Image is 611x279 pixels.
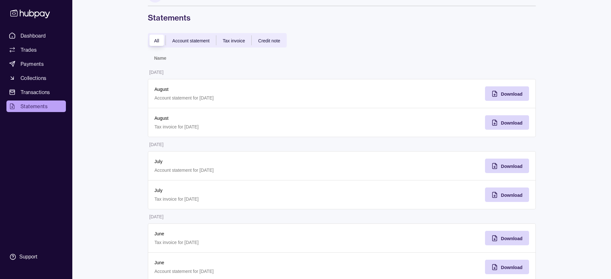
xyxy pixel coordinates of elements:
a: Transactions [6,86,66,98]
p: June [155,259,336,266]
p: Tax invoice for [DATE] [155,123,336,130]
div: Support [19,253,37,260]
p: [DATE] [149,142,164,147]
span: Download [501,92,523,97]
a: Collections [6,72,66,84]
button: Download [485,86,529,101]
p: Tax invoice for [DATE] [155,239,336,246]
p: August [155,115,336,122]
span: Download [501,120,523,126]
p: July [155,187,336,194]
span: Transactions [21,88,50,96]
p: Account statement for [DATE] [155,167,336,174]
a: Statements [6,100,66,112]
p: Account statement for [DATE] [155,94,336,101]
span: Download [501,164,523,169]
p: Name [154,56,166,61]
p: June [155,230,336,237]
p: Tax invoice for [DATE] [155,196,336,203]
p: July [155,158,336,165]
button: Download [485,115,529,130]
span: Collections [21,74,46,82]
span: Download [501,265,523,270]
p: August [155,86,336,93]
span: Download [501,193,523,198]
span: Payments [21,60,44,68]
a: Payments [6,58,66,70]
a: Trades [6,44,66,56]
div: documentTypes [148,33,287,48]
p: [DATE] [149,214,164,219]
span: Download [501,236,523,241]
span: Statements [21,102,48,110]
h1: Statements [148,13,536,23]
span: Dashboard [21,32,46,39]
span: All [154,38,159,43]
button: Download [485,187,529,202]
a: Support [6,250,66,264]
span: Account statement [172,38,210,43]
button: Download [485,260,529,274]
a: Dashboard [6,30,66,41]
span: Tax invoice [223,38,245,43]
button: Download [485,231,529,245]
button: Download [485,159,529,173]
span: Trades [21,46,37,54]
p: [DATE] [149,70,164,75]
p: Account statement for [DATE] [155,268,336,275]
span: Credit note [258,38,280,43]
